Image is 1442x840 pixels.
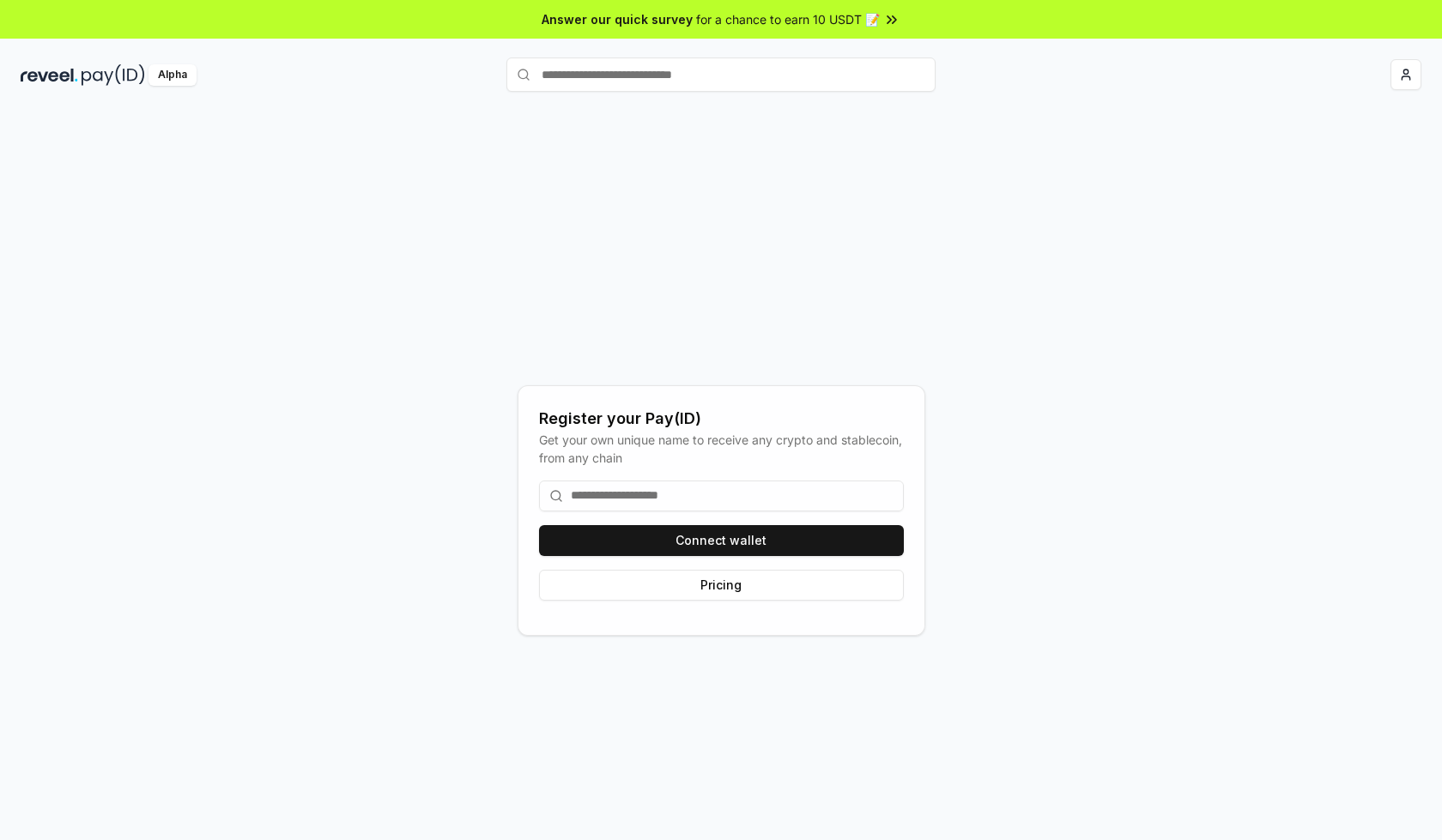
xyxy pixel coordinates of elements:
[542,10,693,28] span: Answer our quick survey
[148,64,197,86] div: Alpha
[82,64,145,86] img: pay_id
[539,407,904,431] div: Register your Pay(ID)
[539,570,904,601] button: Pricing
[539,525,904,556] button: Connect wallet
[539,431,904,467] div: Get your own unique name to receive any crypto and stablecoin, from any chain
[21,64,78,86] img: reveel_dark
[696,10,880,28] span: for a chance to earn 10 USDT 📝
